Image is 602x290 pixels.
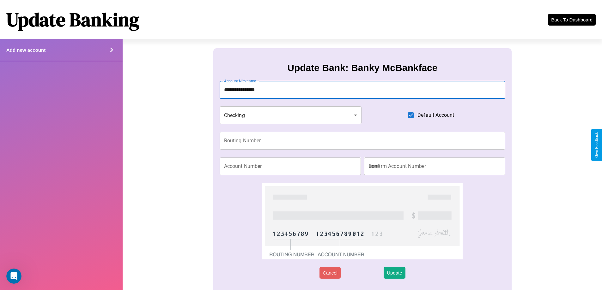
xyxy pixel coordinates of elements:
img: check [262,183,462,259]
div: Checking [220,106,362,124]
button: Back To Dashboard [548,14,596,26]
h1: Update Banking [6,7,139,33]
label: Account Nickname [224,78,256,84]
button: Cancel [319,267,341,279]
button: Update [384,267,405,279]
span: Default Account [417,111,454,119]
h3: Update Bank: Banky McBankface [287,62,437,73]
iframe: Intercom live chat [6,269,21,284]
div: Give Feedback [594,132,599,158]
h4: Add new account [6,47,46,53]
